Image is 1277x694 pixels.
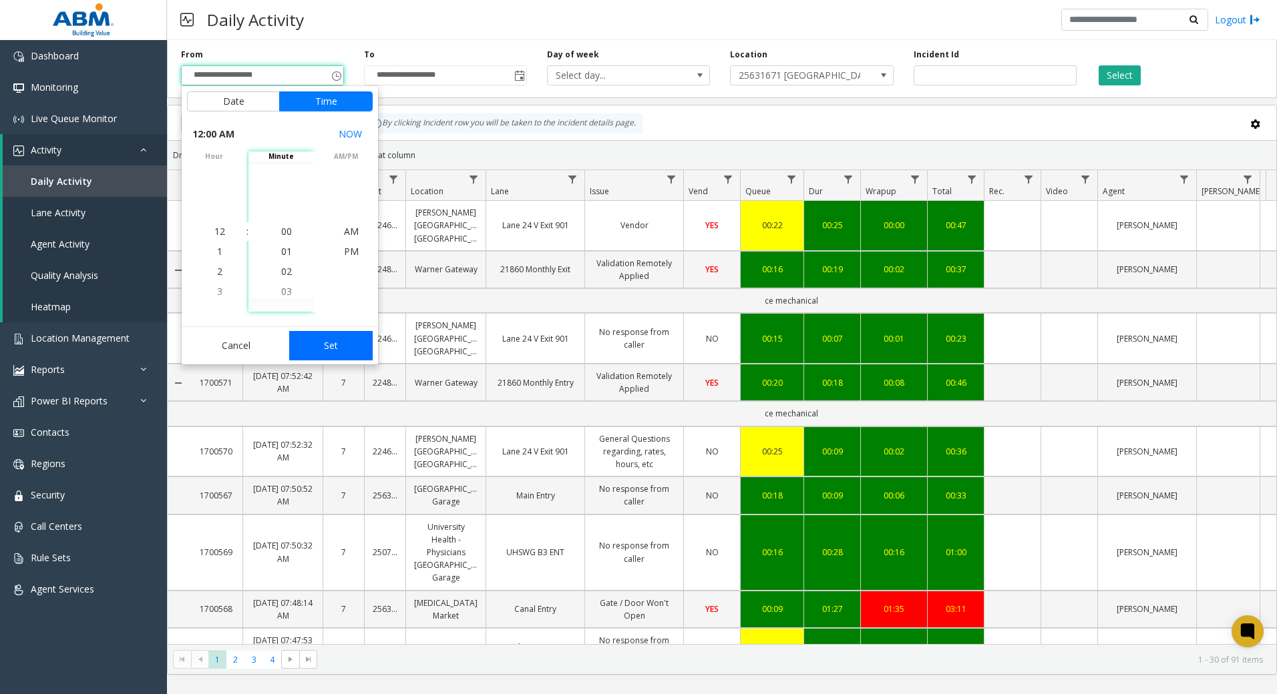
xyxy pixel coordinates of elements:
a: Lane 24 V Exit 901 [494,445,576,458]
a: 01:27 [812,603,852,615]
div: 01:35 [869,603,919,615]
a: [GEOGRAPHIC_DATA] Garage [414,482,478,508]
a: 22463372 [373,332,397,345]
img: 'icon' [13,365,24,376]
div: 00:07 [812,332,852,345]
a: [PERSON_NAME][GEOGRAPHIC_DATA] [GEOGRAPHIC_DATA] [414,319,478,358]
div: By clicking Incident row you will be taken to the incident details page. [365,113,643,133]
a: Queue Filter Menu [783,170,801,188]
div: 00:37 [936,263,976,276]
button: Cancel [187,331,285,360]
a: YES [692,219,732,232]
a: 22463372 [373,445,397,458]
span: Total [932,186,952,197]
img: 'icon' [13,334,24,344]
a: 21860 Monthly Entry [494,376,576,389]
a: Wrapup Filter Menu [906,170,924,188]
div: 00:09 [812,489,852,502]
a: No response from caller [593,326,675,351]
span: 25631671 [GEOGRAPHIC_DATA] [731,66,860,85]
span: NO [706,641,719,653]
span: Page 3 [245,651,263,669]
span: 1 [217,245,222,258]
a: 22482781 [373,376,397,389]
span: Page 1 [208,651,226,669]
span: Rec. [989,186,1005,197]
a: 00:09 [749,603,795,615]
img: 'icon' [13,490,24,501]
div: 00:20 [749,376,795,389]
a: 00:23 [936,332,976,345]
a: Validation Remotely Applied [593,257,675,282]
a: 22463372 [373,219,397,232]
a: No response from caller [593,482,675,508]
a: 1700566 [197,641,234,653]
a: Collapse Details [168,378,189,388]
a: Quality Analysis [3,260,167,291]
span: YES [705,377,719,388]
a: NO [692,489,732,502]
span: Daily Activity [31,175,92,188]
span: Queue [745,186,771,197]
a: 00:47 [936,219,976,232]
span: Go to the last page [303,654,314,665]
div: 00:18 [812,376,852,389]
div: 00:46 [936,376,976,389]
a: 00:19 [812,263,852,276]
span: 03 [281,285,292,298]
a: [DATE] 07:52:32 AM [251,438,315,464]
span: Location Management [31,332,130,344]
a: [PERSON_NAME] [1106,219,1188,232]
span: Go to the next page [281,650,299,669]
span: Issue [590,186,609,197]
div: : [246,225,248,238]
a: 1700569 [197,546,234,559]
a: 7 [331,489,356,502]
a: 00:25 [749,445,795,458]
a: 00:16 [749,546,795,559]
a: NO [692,546,732,559]
a: 00:00 [869,219,919,232]
span: YES [705,220,719,231]
span: Dur [809,186,823,197]
a: 00:28 [749,641,795,653]
a: 25550063 [373,641,397,653]
span: Go to the last page [299,650,317,669]
div: 00:02 [869,263,919,276]
button: Select now [333,122,367,146]
span: Go to the next page [285,654,296,665]
a: Location Filter Menu [465,170,483,188]
label: From [181,49,203,61]
a: No response from caller [593,634,675,659]
button: Set [289,331,373,360]
img: 'icon' [13,428,24,438]
label: Day of week [547,49,599,61]
span: NO [706,490,719,501]
a: Canal Entry [494,603,576,615]
a: General Questions regarding, rates, hours, etc [593,432,675,471]
a: 22482781 [373,263,397,276]
img: 'icon' [13,522,24,533]
a: Lot Filter Menu [385,170,403,188]
div: 00:33 [936,489,976,502]
a: [PERSON_NAME] [1106,489,1188,502]
a: [PERSON_NAME] [1106,546,1188,559]
a: 21860 Monthly Exit [494,263,576,276]
div: 00:18 [749,489,795,502]
a: [STREET_ADDRESS] [414,641,478,653]
a: 03:11 [936,603,976,615]
span: Vend [689,186,708,197]
img: 'icon' [13,145,24,156]
a: 25631863 [373,489,397,502]
label: Incident Id [914,49,959,61]
a: [PERSON_NAME] [1106,603,1188,615]
span: Lane [491,186,509,197]
span: hour [182,151,246,161]
span: YES [705,603,719,615]
span: 2 [217,265,222,278]
span: Security [31,488,65,501]
span: Quality Analysis [31,269,98,282]
a: 00:28 [812,546,852,559]
span: 01 [281,245,292,258]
